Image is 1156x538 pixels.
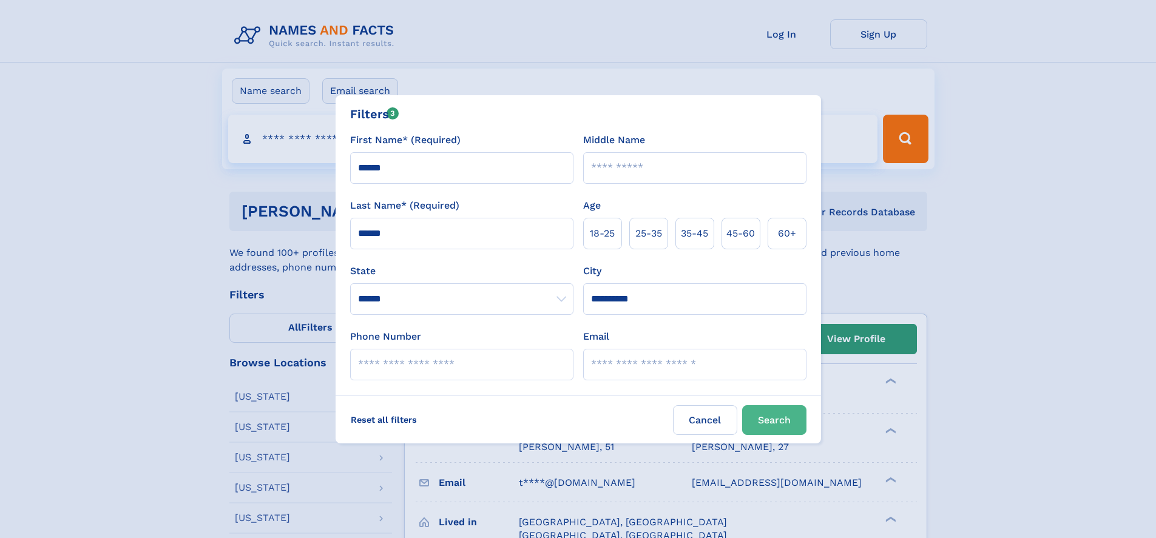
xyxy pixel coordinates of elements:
[590,226,615,241] span: 18‑25
[350,133,461,147] label: First Name* (Required)
[778,226,796,241] span: 60+
[726,226,755,241] span: 45‑60
[343,405,425,434] label: Reset all filters
[742,405,806,435] button: Search
[583,329,609,344] label: Email
[350,105,399,123] div: Filters
[583,198,601,213] label: Age
[583,133,645,147] label: Middle Name
[350,329,421,344] label: Phone Number
[350,198,459,213] label: Last Name* (Required)
[350,264,573,278] label: State
[673,405,737,435] label: Cancel
[583,264,601,278] label: City
[635,226,662,241] span: 25‑35
[681,226,708,241] span: 35‑45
